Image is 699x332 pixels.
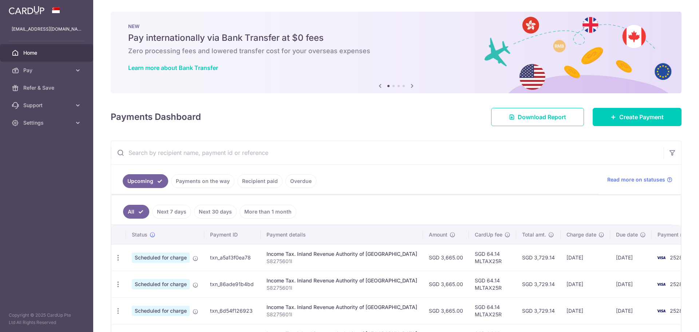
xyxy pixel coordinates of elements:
span: Download Report [518,113,566,121]
td: SGD 3,729.14 [516,244,561,271]
p: S8275601I [266,284,417,292]
span: Scheduled for charge [132,306,190,316]
input: Search by recipient name, payment id or reference [111,141,664,164]
span: 2528 [670,281,683,287]
div: Income Tax. Inland Revenue Authority of [GEOGRAPHIC_DATA] [266,304,417,311]
h5: Pay internationally via Bank Transfer at $0 fees [128,32,664,44]
td: SGD 3,665.00 [423,271,469,297]
a: Overdue [285,174,316,188]
h4: Payments Dashboard [111,110,201,124]
a: All [123,205,149,219]
a: Recipient paid [237,174,283,188]
a: Download Report [491,108,584,126]
span: CardUp fee [475,231,502,238]
p: S8275601I [266,258,417,265]
a: Next 7 days [152,205,191,219]
a: Upcoming [123,174,168,188]
a: More than 1 month [240,205,296,219]
img: CardUp [9,6,44,15]
td: SGD 64.14 MLTAX25R [469,271,516,297]
span: Home [23,49,71,56]
div: Income Tax. Inland Revenue Authority of [GEOGRAPHIC_DATA] [266,277,417,284]
td: SGD 3,729.14 [516,297,561,324]
td: SGD 3,729.14 [516,271,561,297]
td: SGD 64.14 MLTAX25R [469,244,516,271]
h6: Zero processing fees and lowered transfer cost for your overseas expenses [128,47,664,55]
span: Read more on statuses [607,176,665,183]
td: [DATE] [561,297,610,324]
a: Learn more about Bank Transfer [128,64,218,71]
td: [DATE] [561,271,610,297]
td: SGD 64.14 MLTAX25R [469,297,516,324]
td: SGD 3,665.00 [423,244,469,271]
p: [EMAIL_ADDRESS][DOMAIN_NAME] [12,26,82,33]
a: Next 30 days [194,205,237,219]
span: Create Payment [619,113,664,121]
span: Total amt. [522,231,546,238]
img: Bank transfer banner [111,12,682,93]
td: SGD 3,665.00 [423,297,469,324]
th: Payment ID [204,225,261,244]
span: Amount [429,231,447,238]
a: Payments on the way [171,174,234,188]
span: Status [132,231,147,238]
span: Settings [23,119,71,126]
td: txn_a5a13f0ea78 [204,244,261,271]
img: Bank Card [654,280,668,289]
img: Bank Card [654,253,668,262]
td: [DATE] [610,244,652,271]
td: [DATE] [610,297,652,324]
p: NEW [128,23,664,29]
span: Scheduled for charge [132,279,190,289]
td: txn_6d54f126923 [204,297,261,324]
span: Pay [23,67,71,74]
span: Refer & Save [23,84,71,91]
span: Support [23,102,71,109]
span: 2528 [670,254,683,261]
span: Charge date [566,231,596,238]
span: Due date [616,231,638,238]
a: Create Payment [593,108,682,126]
td: txn_86ade91b4bd [204,271,261,297]
div: Income Tax. Inland Revenue Authority of [GEOGRAPHIC_DATA] [266,250,417,258]
img: Bank Card [654,306,668,315]
span: Scheduled for charge [132,253,190,263]
a: Read more on statuses [607,176,672,183]
td: [DATE] [610,271,652,297]
td: [DATE] [561,244,610,271]
th: Payment details [261,225,423,244]
span: 2528 [670,308,683,314]
p: S8275601I [266,311,417,318]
